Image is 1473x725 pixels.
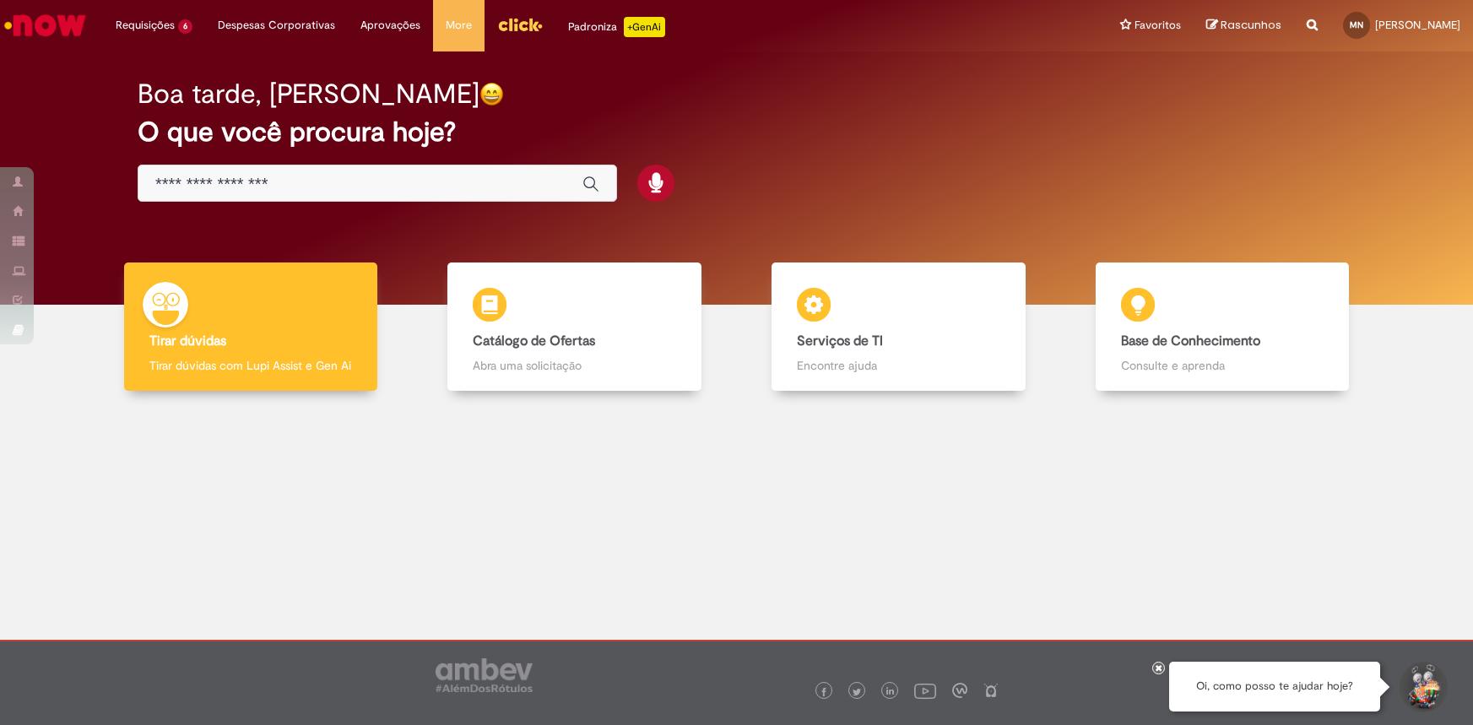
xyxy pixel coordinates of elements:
b: Serviços de TI [797,333,883,349]
h2: O que você procura hoje? [138,117,1335,147]
img: logo_footer_facebook.png [820,688,828,696]
span: Aprovações [360,17,420,34]
p: Consulte e aprenda [1121,357,1324,374]
button: Iniciar Conversa de Suporte [1397,662,1448,712]
img: logo_footer_workplace.png [952,683,967,698]
img: ServiceNow [2,8,89,42]
a: Serviços de TI Encontre ajuda [737,262,1061,392]
b: Tirar dúvidas [149,333,226,349]
a: Catálogo de Ofertas Abra uma solicitação [413,262,737,392]
a: Rascunhos [1206,18,1281,34]
img: logo_footer_twitter.png [853,688,861,696]
a: Tirar dúvidas Tirar dúvidas com Lupi Assist e Gen Ai [89,262,413,392]
span: Requisições [116,17,175,34]
h2: Boa tarde, [PERSON_NAME] [138,79,479,109]
span: More [446,17,472,34]
b: Catálogo de Ofertas [473,333,595,349]
img: logo_footer_ambev_rotulo_gray.png [436,658,533,692]
div: Oi, como posso te ajudar hoje? [1169,662,1380,711]
img: logo_footer_naosei.png [983,683,999,698]
p: Abra uma solicitação [473,357,676,374]
p: Tirar dúvidas com Lupi Assist e Gen Ai [149,357,353,374]
img: happy-face.png [479,82,504,106]
img: logo_footer_youtube.png [914,679,936,701]
span: Rascunhos [1221,17,1281,33]
b: Base de Conhecimento [1121,333,1260,349]
span: 6 [178,19,192,34]
img: logo_footer_linkedin.png [886,687,895,697]
p: Encontre ajuda [797,357,1000,374]
span: Favoritos [1135,17,1181,34]
img: click_logo_yellow_360x200.png [497,12,543,37]
span: MN [1350,19,1363,30]
a: Base de Conhecimento Consulte e aprenda [1060,262,1384,392]
div: Padroniza [568,17,665,37]
p: +GenAi [624,17,665,37]
span: Despesas Corporativas [218,17,335,34]
span: [PERSON_NAME] [1375,18,1460,32]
